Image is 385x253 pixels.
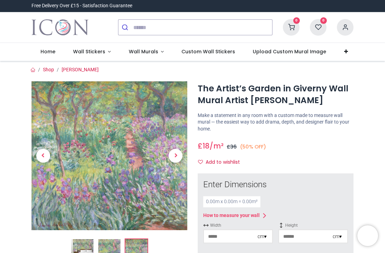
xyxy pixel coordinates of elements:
[164,104,188,208] a: Next
[129,48,158,55] span: Wall Murals
[253,48,326,55] span: Upload Custom Mural Image
[198,83,353,107] h1: The Artist’s Garden in Giverny Wall Mural Artist [PERSON_NAME]
[36,149,50,163] span: Previous
[240,143,266,151] small: (50% OFF)
[203,196,260,207] div: 0.00 m x 0.00 m = 0.00 m²
[198,156,246,168] button: Add to wishlistAdd to wishlist
[198,141,209,151] span: £
[209,141,224,151] span: /m²
[43,67,54,72] a: Shop
[278,223,348,228] span: Height
[203,179,348,191] div: Enter Dimensions
[320,17,327,24] sup: 0
[181,48,235,55] span: Custom Wall Stickers
[357,225,378,246] iframe: Brevo live chat
[230,143,237,150] span: 36
[333,233,342,240] div: cm ▾
[120,43,173,61] a: Wall Murals
[32,2,132,9] div: Free Delivery Over £15 - Satisfaction Guarantee
[32,18,89,37] a: Logo of Icon Wall Stickers
[203,212,260,219] div: How to measure your wall
[32,81,187,230] img: WS-68413-03
[73,48,105,55] span: Wall Stickers
[118,20,133,35] button: Submit
[198,160,203,164] i: Add to wishlist
[198,112,353,133] p: Make a statement in any room with a custom made to measure wall mural — the easiest way to add dr...
[32,104,55,208] a: Previous
[293,17,300,24] sup: 0
[208,2,353,9] iframe: Customer reviews powered by Trustpilot
[258,233,267,240] div: cm ▾
[62,67,99,72] a: [PERSON_NAME]
[169,149,182,163] span: Next
[203,223,273,228] span: Width
[64,43,120,61] a: Wall Stickers
[310,24,326,30] a: 0
[227,143,237,150] span: £
[41,48,55,55] span: Home
[283,24,299,30] a: 0
[203,141,209,151] span: 18
[32,18,89,37] img: Icon Wall Stickers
